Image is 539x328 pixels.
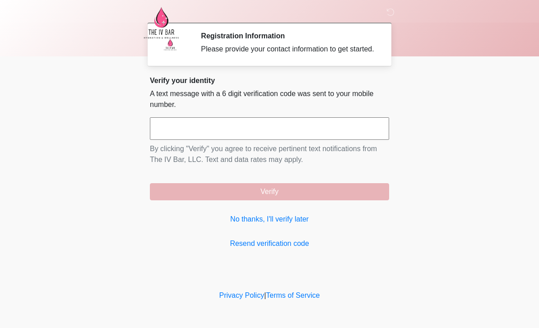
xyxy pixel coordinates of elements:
[219,291,265,299] a: Privacy Policy
[201,44,376,55] div: Please provide your contact information to get started.
[141,7,181,39] img: The IV Bar, LLC Logo
[150,214,389,225] a: No thanks, I'll verify later
[150,183,389,200] button: Verify
[150,143,389,165] p: By clicking "Verify" you agree to receive pertinent text notifications from The IV Bar, LLC. Text...
[264,291,266,299] a: |
[150,238,389,249] a: Resend verification code
[150,76,389,85] h2: Verify your identity
[266,291,320,299] a: Terms of Service
[150,88,389,110] p: A text message with a 6 digit verification code was sent to your mobile number.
